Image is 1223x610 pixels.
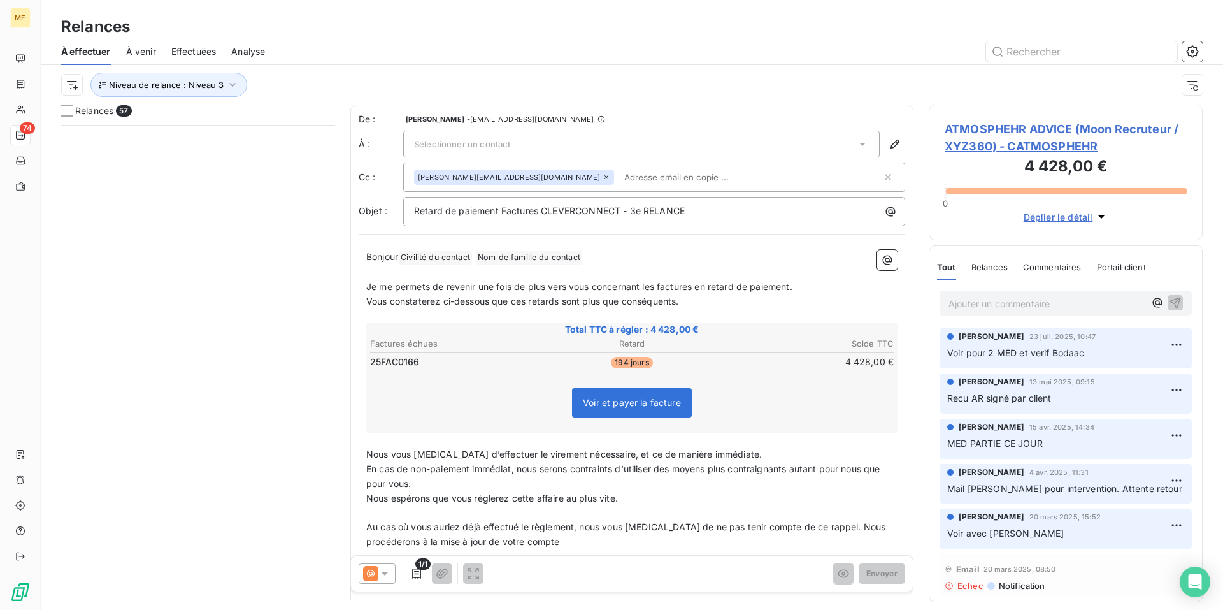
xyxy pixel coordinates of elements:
[10,582,31,602] img: Logo LeanPay
[945,120,1187,155] span: ATMOSPHEHR ADVICE (Moon Recruteur / XYZ360) - CATMOSPHEHR
[366,463,883,489] span: En cas de non-paiement immédiat, nous serons contraints d'utiliser des moyens plus contraignants ...
[957,581,983,591] span: Echec
[959,467,1024,478] span: [PERSON_NAME]
[366,521,889,547] span: Au cas où vous auriez déjà effectué le règlement, nous vous [MEDICAL_DATA] de ne pas tenir compte...
[370,356,419,368] span: 25FAC0166
[414,205,685,216] span: Retard de paiement Factures CLEVERCONNECT - 3e RELANCE
[126,45,156,58] span: À venir
[947,393,1052,403] span: Recu AR signé par client
[366,493,618,504] span: Nous espérons que vous règlerez cette affaire au plus vite.
[1097,262,1146,272] span: Portail client
[369,337,543,351] th: Factures échues
[414,139,510,149] span: Sélectionner un contact
[947,483,1182,494] span: Mail [PERSON_NAME] pour intervention. Attente retour
[545,337,719,351] th: Retard
[415,558,431,570] span: 1/1
[109,80,224,90] span: Niveau de relance : Niveau 3
[937,262,956,272] span: Tout
[366,251,398,262] span: Bonjour
[859,563,905,584] button: Envoyer
[1029,378,1095,386] span: 13 mai 2025, 09:15
[20,122,35,134] span: 74
[1029,333,1096,340] span: 23 juil. 2025, 10:47
[1029,513,1101,521] span: 20 mars 2025, 15:52
[231,45,265,58] span: Analyse
[90,73,247,97] button: Niveau de relance : Niveau 3
[720,355,894,369] td: 4 428,00 €
[359,138,403,150] label: À :
[971,262,1008,272] span: Relances
[61,45,111,58] span: À effectuer
[1020,210,1112,224] button: Déplier le détail
[368,323,896,336] span: Total TTC à régler : 4 428,00 €
[983,565,1056,573] span: 20 mars 2025, 08:50
[583,397,681,408] span: Voir et payer la facture
[399,251,472,265] span: Civilité du contact
[1029,468,1089,476] span: 4 avr. 2025, 11:31
[619,168,766,187] input: Adresse email en copie ...
[947,347,1085,358] span: Voir pour 2 MED et verif Bodaac
[1029,423,1094,431] span: 15 avr. 2025, 14:34
[359,113,403,126] span: De :
[1023,262,1082,272] span: Commentaires
[943,198,948,208] span: 0
[10,8,31,28] div: ME
[75,105,113,117] span: Relances
[406,115,464,123] span: [PERSON_NAME]
[366,449,762,460] span: Nous vous [MEDICAL_DATA] d’effectuer le virement nécessaire, et ce de manière immédiate.
[959,421,1024,433] span: [PERSON_NAME]
[945,155,1187,180] h3: 4 428,00 €
[171,45,217,58] span: Effectuées
[947,528,1064,539] span: Voir avec [PERSON_NAME]
[611,357,652,368] span: 194 jours
[956,564,980,574] span: Email
[61,15,130,38] h3: Relances
[998,581,1045,591] span: Notification
[418,173,600,181] span: [PERSON_NAME][EMAIL_ADDRESS][DOMAIN_NAME]
[61,125,335,610] div: grid
[116,105,131,117] span: 57
[359,171,403,184] label: Cc :
[366,296,679,307] span: Vous constaterez ci-dessous que ces retards sont plus que conséquents.
[959,511,1024,523] span: [PERSON_NAME]
[947,438,1043,449] span: MED PARTIE CE JOUR
[959,376,1024,388] span: [PERSON_NAME]
[1180,567,1210,597] div: Open Intercom Messenger
[959,331,1024,342] span: [PERSON_NAME]
[366,281,792,292] span: Je me permets de revenir une fois de plus vers vous concernant les factures en retard de paiement.
[720,337,894,351] th: Solde TTC
[986,41,1177,62] input: Rechercher
[476,251,582,265] span: Nom de famille du contact
[359,205,387,216] span: Objet :
[467,115,594,123] span: - [EMAIL_ADDRESS][DOMAIN_NAME]
[1024,210,1093,224] span: Déplier le détail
